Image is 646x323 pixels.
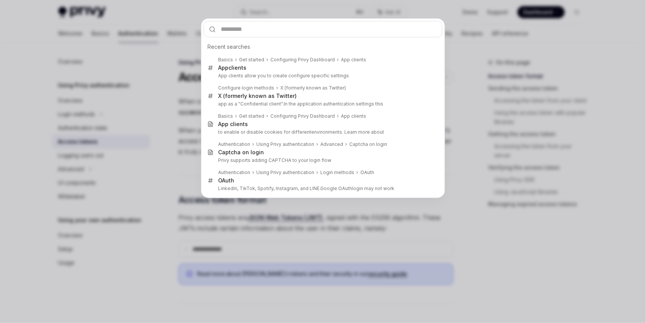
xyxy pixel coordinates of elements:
[218,64,246,71] div: App s
[256,169,314,176] div: Using Privy authentication
[280,85,346,91] div: X (formerly known as Twitter)
[218,169,250,176] div: Authentication
[218,177,234,184] div: OAuth
[218,157,426,163] p: Privy supports adding CAPTCHA to your login flow
[239,113,264,119] div: Get started
[218,129,426,135] p: to enable or disable cookies f environments. Learn more about
[218,149,264,156] div: cha on login
[218,149,231,155] b: Capt
[218,73,426,79] p: App clients allow you to create configure specific settings
[286,129,311,135] b: or different
[341,57,366,63] div: App clients
[218,121,248,128] div: App clients
[270,57,335,63] div: Configuring Privy Dashboard
[349,141,387,147] div: Captcha on login
[320,141,343,147] div: Advanced
[218,93,297,99] div: X (formerly known as Twitter)
[256,141,314,147] div: Using Privy authentication
[360,169,374,176] div: OAuth
[320,169,354,176] div: Login methods
[284,101,306,107] b: In the app
[218,185,426,192] p: LinkedIn, TikTok, Spotify, Instagram, and LINE. login may not work
[218,85,274,91] div: Configure login methods
[270,113,335,119] div: Configuring Privy Dashboard
[218,141,250,147] div: Authentication
[218,113,233,119] div: Basics
[218,57,233,63] div: Basics
[228,64,243,71] b: client
[207,43,250,51] span: Recent searches
[320,185,352,191] b: Google OAuth
[341,113,366,119] div: App clients
[239,57,264,63] div: Get started
[218,101,426,107] p: app as a "Confidential client". lication authentication settings this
